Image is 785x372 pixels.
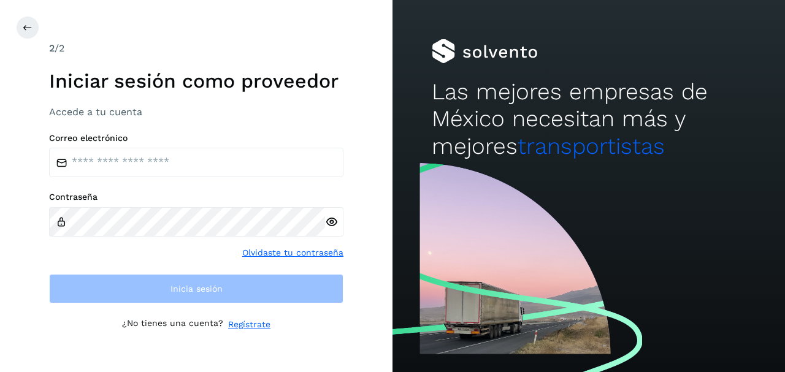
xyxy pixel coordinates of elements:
[49,41,343,56] div: /2
[49,192,343,202] label: Contraseña
[49,106,343,118] h3: Accede a tu cuenta
[49,133,343,143] label: Correo electrónico
[49,69,343,93] h1: Iniciar sesión como proveedor
[432,78,746,160] h2: Las mejores empresas de México necesitan más y mejores
[518,133,665,159] span: transportistas
[49,42,55,54] span: 2
[122,318,223,331] p: ¿No tienes una cuenta?
[242,246,343,259] a: Olvidaste tu contraseña
[49,274,343,303] button: Inicia sesión
[170,284,223,293] span: Inicia sesión
[228,318,270,331] a: Regístrate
